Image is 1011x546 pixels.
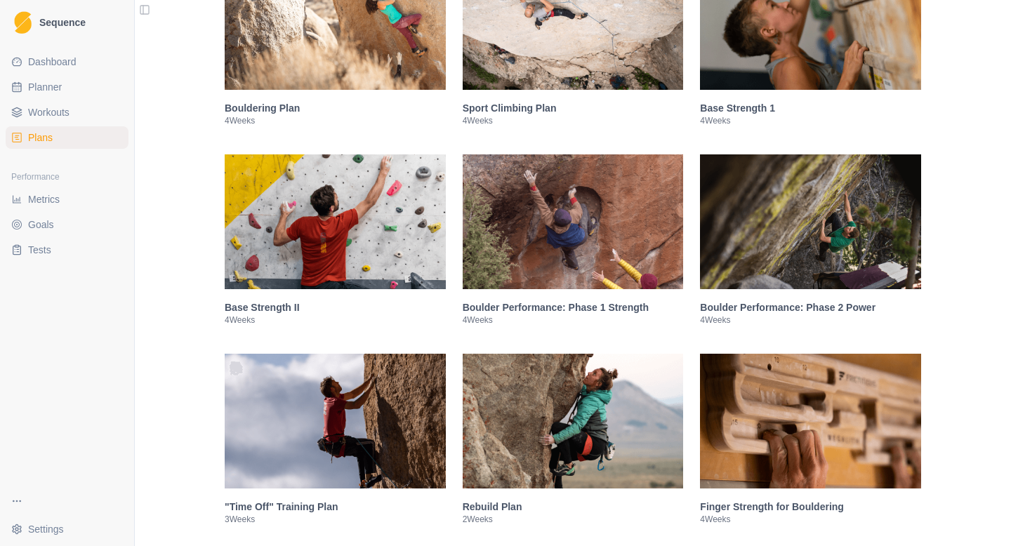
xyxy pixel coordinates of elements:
img: Base Strength II [225,154,446,289]
h3: Sport Climbing Plan [463,101,684,115]
span: Planner [28,80,62,94]
img: Finger Strength for Bouldering [700,354,921,488]
span: Metrics [28,192,60,206]
a: Dashboard [6,51,128,73]
img: "Time Off" Training Plan [225,354,446,488]
h3: "Time Off" Training Plan [225,500,446,514]
h3: Base Strength II [225,300,446,314]
button: Settings [6,518,128,540]
p: 4 Weeks [225,115,446,126]
a: Metrics [6,188,128,211]
img: Boulder Performance: Phase 1 Strength [463,154,684,289]
h3: Base Strength 1 [700,101,921,115]
a: Plans [6,126,128,149]
img: Boulder Performance: Phase 2 Power [700,154,921,289]
p: 4 Weeks [700,314,921,326]
h3: Boulder Performance: Phase 2 Power [700,300,921,314]
p: 4 Weeks [463,314,684,326]
span: Goals [28,218,54,232]
img: Logo [14,11,32,34]
h3: Boulder Performance: Phase 1 Strength [463,300,684,314]
span: Plans [28,131,53,145]
h3: Finger Strength for Bouldering [700,500,921,514]
a: Workouts [6,101,128,124]
a: Tests [6,239,128,261]
img: Rebuild Plan [463,354,684,488]
p: 3 Weeks [225,514,446,525]
a: Goals [6,213,128,236]
p: 4 Weeks [225,314,446,326]
p: 4 Weeks [700,514,921,525]
h3: Bouldering Plan [225,101,446,115]
p: 2 Weeks [463,514,684,525]
a: Planner [6,76,128,98]
span: Dashboard [28,55,77,69]
p: 4 Weeks [700,115,921,126]
span: Workouts [28,105,70,119]
div: Performance [6,166,128,188]
p: 4 Weeks [463,115,684,126]
a: LogoSequence [6,6,128,39]
span: Sequence [39,18,86,27]
h3: Rebuild Plan [463,500,684,514]
span: Tests [28,243,51,257]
